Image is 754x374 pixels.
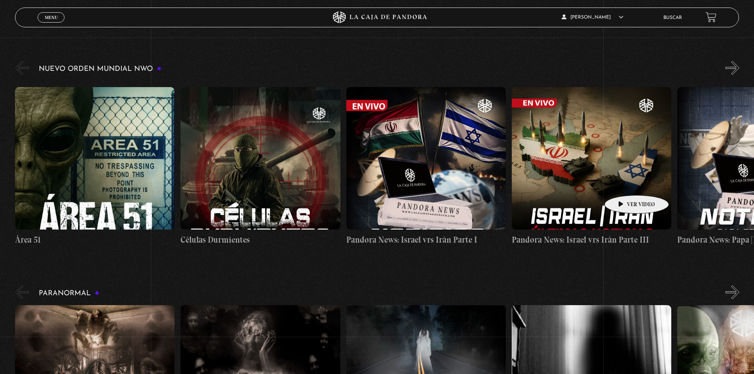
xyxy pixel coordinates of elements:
[726,61,739,75] button: Next
[45,15,58,20] span: Menu
[180,234,340,246] h4: Células Durmientes
[346,234,506,246] h4: Pandora News: Israel vrs Irán Parte I
[180,81,340,252] a: Células Durmientes
[15,234,175,246] h4: Área 51
[512,81,671,252] a: Pandora News: Israel vrs Irán Parte III
[39,290,99,297] h3: Paranormal
[726,285,739,299] button: Next
[15,81,175,252] a: Área 51
[512,234,671,246] h4: Pandora News: Israel vrs Irán Parte III
[39,65,161,73] h3: Nuevo Orden Mundial NWO
[42,22,61,27] span: Cerrar
[346,81,506,252] a: Pandora News: Israel vrs Irán Parte I
[562,15,623,20] span: [PERSON_NAME]
[15,61,29,75] button: Previous
[706,12,716,23] a: View your shopping cart
[15,285,29,299] button: Previous
[663,15,682,20] a: Buscar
